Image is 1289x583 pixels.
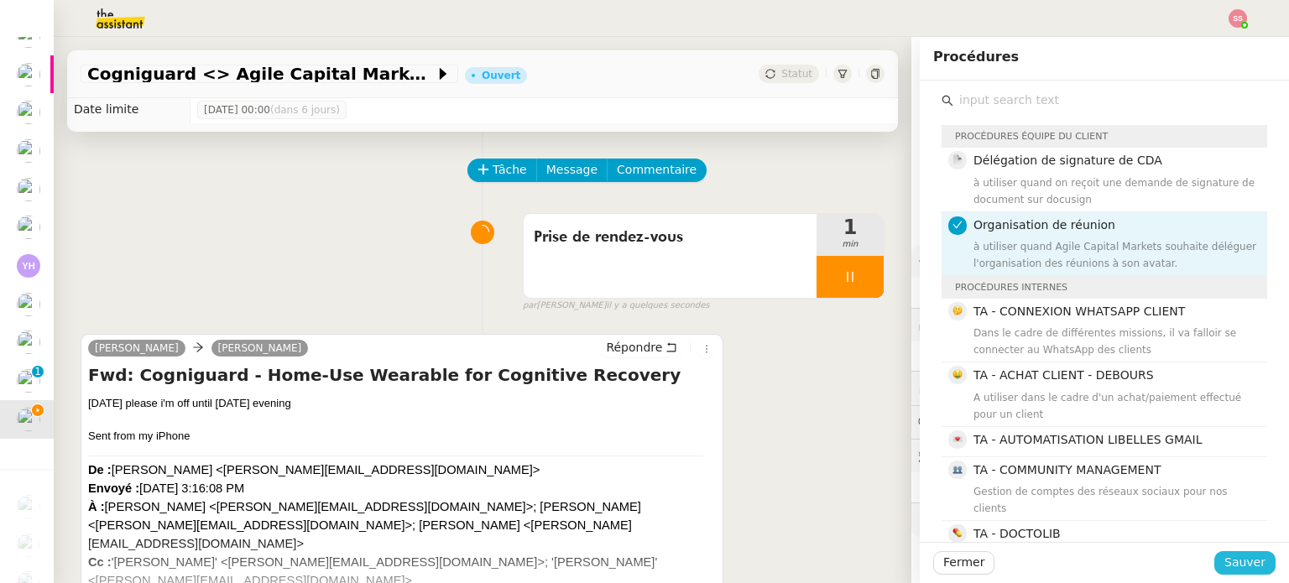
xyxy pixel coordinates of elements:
[17,331,40,354] img: users%2FC9SBsJ0duuaSgpQFj5LgoEX8n0o2%2Favatar%2Fec9d51b8-9413-4189-adfb-7be4d8c96a3c
[88,428,716,445] div: Sent from my iPhone
[973,154,1162,167] span: Délégation de signature de CDA
[817,217,884,237] span: 1
[17,139,40,163] img: users%2FXPWOVq8PDVf5nBVhDcXguS2COHE3%2Favatar%2F3f89dc26-16aa-490f-9632-b2fdcfc735a1
[973,325,1257,358] div: Dans le cadre de différentes missions, il va falloir se connecter au WhatsApp des clients
[523,299,710,313] small: [PERSON_NAME]
[536,159,608,182] button: Message
[270,104,340,116] span: (dans 6 jours)
[88,481,139,495] b: Envoyé :
[17,101,40,124] img: users%2FCk7ZD5ubFNWivK6gJdIkoi2SB5d2%2Favatar%2F3f84dbb7-4157-4842-a987-fca65a8b7a9a
[1224,553,1266,572] span: Sauver
[88,555,112,569] b: Cc :
[600,338,683,357] button: Répondre
[952,369,963,379] span: 🤑, money_mouth_face
[918,415,1025,429] span: 💬
[87,65,435,82] span: Cogniguard <> Agile Capital Markets
[32,366,44,377] nz-badge-sup: 1
[952,464,963,474] span: 👥, busts_in_silhouette
[1214,551,1276,575] button: Sauver
[211,341,309,356] a: [PERSON_NAME]
[17,293,40,316] img: users%2FC9SBsJ0duuaSgpQFj5LgoEX8n0o2%2Favatar%2Fec9d51b8-9413-4189-adfb-7be4d8c96a3c
[523,299,537,313] span: par
[952,305,963,315] span: 🤔, thinking_face
[942,276,1267,299] div: Procédures internes
[88,395,716,412] div: [DATE] please i'm off until [DATE] evening
[973,305,1185,318] span: TA - CONNEXION WHATSAPP CLIENT
[911,440,1289,472] div: 🕵️Autres demandes en cours 1
[952,154,963,164] span: 📄, page_facing_up
[88,463,112,476] b: De :
[918,252,1005,271] span: ⚙️
[482,70,520,81] div: Ouvert
[546,160,598,180] span: Message
[933,49,1019,65] span: Procédures
[17,63,40,86] img: users%2FW4OQjB9BRtYK2an7yusO0WsYLsD3%2Favatar%2F28027066-518b-424c-8476-65f2e549ac29
[911,245,1289,278] div: ⚙️Procédures
[911,372,1289,404] div: ⏲️Tâches 5:38
[942,125,1267,148] div: Procédures équipe du client
[973,483,1257,517] div: Gestion de comptes des réseaux sociaux pour nos clients
[918,315,1027,335] span: 🔐
[952,434,963,444] span: 💌, love_letter
[781,68,812,80] span: Statut
[17,369,40,393] img: users%2FC9SBsJ0duuaSgpQFj5LgoEX8n0o2%2Favatar%2Fec9d51b8-9413-4189-adfb-7be4d8c96a3c
[17,495,40,518] img: users%2FW4OQjB9BRtYK2an7yusO0WsYLsD3%2Favatar%2F28027066-518b-424c-8476-65f2e549ac29
[911,503,1289,536] div: 🧴Autres
[88,500,105,513] b: À :
[973,527,1061,540] span: TA - DOCTOLIB
[1229,9,1247,28] img: svg
[34,366,41,381] p: 1
[67,96,190,123] td: Date limite
[918,449,1128,462] span: 🕵️
[17,254,40,278] img: svg
[17,408,40,431] img: users%2F46RNfGZssKS3YGebMrdLHtJHOuF3%2Favatar%2Fff04255a-ec41-4b0f-8542-b0a8ff14a67a
[918,513,970,526] span: 🧴
[943,553,984,572] span: Fermer
[911,406,1289,439] div: 💬Commentaires
[973,218,1115,232] span: Organisation de réunion
[95,342,179,354] span: [PERSON_NAME]
[17,216,40,239] img: users%2FW4OQjB9BRtYK2an7yusO0WsYLsD3%2Favatar%2F28027066-518b-424c-8476-65f2e549ac29
[953,89,1267,112] input: input search text
[17,178,40,201] img: users%2FYQzvtHxFwHfgul3vMZmAPOQmiRm1%2Favatar%2Fbenjamin-delahaye_m.png
[467,159,537,182] button: Tâche
[607,159,707,182] button: Commentaire
[204,102,340,118] span: [DATE] 00:00
[933,551,994,575] button: Fermer
[617,160,697,180] span: Commentaire
[493,160,527,180] span: Tâche
[534,225,806,250] span: Prise de rendez-vous
[973,433,1203,446] span: TA - AUTOMATISATION LIBELLES GMAIL
[973,463,1161,476] span: TA - COMMUNITY MANAGEMENT
[952,528,963,538] span: 💊, pill
[17,534,40,557] img: users%2FW4OQjB9BRtYK2an7yusO0WsYLsD3%2Favatar%2F28027066-518b-424c-8476-65f2e549ac29
[606,339,662,356] span: Répondre
[607,299,710,313] span: il y a quelques secondes
[817,237,884,252] span: min
[88,363,716,387] h4: Fwd: Cogniguard - Home-Use Wearable for Cognitive Recovery
[973,389,1257,423] div: A utiliser dans le cadre d'un achat/paiement effectué pour un client
[911,309,1289,341] div: 🔐Données client
[973,238,1257,272] div: à utiliser quand Agile Capital Markets souhaite déléguer l'organisation des réunions à son avatar.
[918,381,1034,394] span: ⏲️
[973,368,1154,382] span: TA - ACHAT CLIENT - DEBOURS
[973,174,1257,208] div: à utiliser quand on reçoit une demande de signature de document sur docusign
